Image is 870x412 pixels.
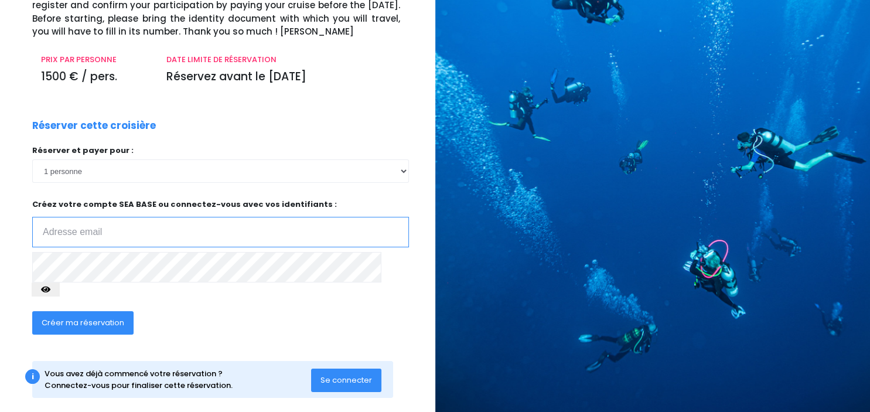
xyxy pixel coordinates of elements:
span: Créer ma réservation [42,317,124,328]
p: 1500 € / pers. [41,69,149,86]
div: i [25,369,40,384]
a: Se connecter [311,374,381,384]
div: Vous avez déjà commencé votre réservation ? Connectez-vous pour finaliser cette réservation. [45,368,311,391]
p: Réservez avant le [DATE] [166,69,400,86]
p: Réserver et payer pour : [32,145,409,156]
span: Se connecter [320,374,372,386]
p: Créez votre compte SEA BASE ou connectez-vous avec vos identifiants : [32,199,409,247]
button: Se connecter [311,369,381,392]
p: PRIX PAR PERSONNE [41,54,149,66]
input: Adresse email [32,217,409,247]
p: Réserver cette croisière [32,118,156,134]
p: DATE LIMITE DE RÉSERVATION [166,54,400,66]
button: Créer ma réservation [32,311,134,335]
